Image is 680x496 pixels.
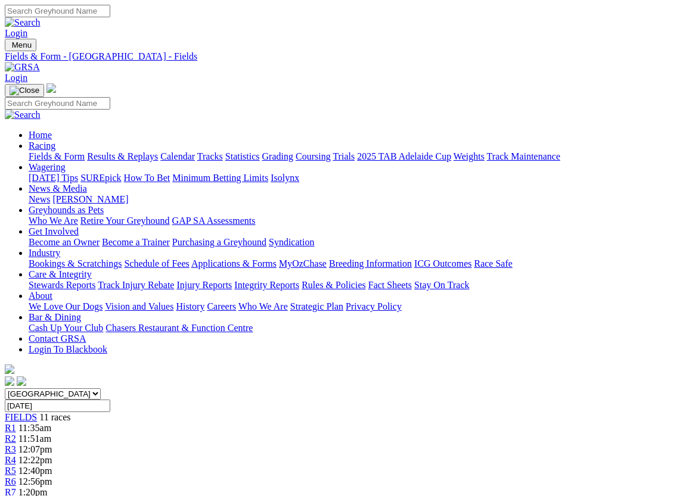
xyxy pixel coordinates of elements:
[5,476,16,486] span: R6
[46,83,56,93] img: logo-grsa-white.png
[29,130,52,140] a: Home
[5,433,16,444] a: R2
[17,376,26,386] img: twitter.svg
[87,151,158,161] a: Results & Replays
[18,433,51,444] span: 11:51am
[29,151,85,161] a: Fields & Form
[105,323,253,333] a: Chasers Restaurant & Function Centre
[18,476,52,486] span: 12:56pm
[29,141,55,151] a: Racing
[80,216,170,226] a: Retire Your Greyhound
[5,423,16,433] a: R1
[29,162,66,172] a: Wagering
[98,280,174,290] a: Track Injury Rebate
[29,344,107,354] a: Login To Blackbook
[487,151,560,161] a: Track Maintenance
[29,194,50,204] a: News
[29,183,87,194] a: News & Media
[296,151,331,161] a: Coursing
[414,258,471,269] a: ICG Outcomes
[5,62,40,73] img: GRSA
[12,40,32,49] span: Menu
[176,301,204,311] a: History
[197,151,223,161] a: Tracks
[29,291,52,301] a: About
[5,364,14,374] img: logo-grsa-white.png
[124,258,189,269] a: Schedule of Fees
[18,444,52,454] span: 12:07pm
[207,301,236,311] a: Careers
[5,5,110,17] input: Search
[333,151,355,161] a: Trials
[5,455,16,465] a: R4
[5,39,36,51] button: Toggle navigation
[5,51,675,62] div: Fields & Form - [GEOGRAPHIC_DATA] - Fields
[29,216,78,226] a: Who We Are
[29,323,675,333] div: Bar & Dining
[39,412,70,422] span: 11 races
[29,237,100,247] a: Become an Owner
[290,301,343,311] a: Strategic Plan
[238,301,288,311] a: Who We Are
[5,17,41,28] img: Search
[29,333,86,344] a: Contact GRSA
[29,280,675,291] div: Care & Integrity
[29,248,60,258] a: Industry
[474,258,512,269] a: Race Safe
[29,237,675,248] div: Get Involved
[271,173,299,183] a: Isolynx
[29,194,675,205] div: News & Media
[225,151,260,161] a: Statistics
[160,151,195,161] a: Calendar
[29,269,92,279] a: Care & Integrity
[29,173,675,183] div: Wagering
[29,205,104,215] a: Greyhounds as Pets
[29,258,122,269] a: Bookings & Scratchings
[124,173,170,183] a: How To Bet
[414,280,469,290] a: Stay On Track
[5,466,16,476] a: R5
[262,151,293,161] a: Grading
[18,466,52,476] span: 12:40pm
[454,151,485,161] a: Weights
[302,280,366,290] a: Rules & Policies
[5,412,37,422] a: FIELDS
[29,301,103,311] a: We Love Our Dogs
[29,301,675,312] div: About
[52,194,128,204] a: [PERSON_NAME]
[5,28,27,38] a: Login
[234,280,299,290] a: Integrity Reports
[10,86,39,95] img: Close
[29,280,95,290] a: Stewards Reports
[368,280,412,290] a: Fact Sheets
[191,258,277,269] a: Applications & Forms
[5,110,41,120] img: Search
[5,400,110,412] input: Select date
[357,151,451,161] a: 2025 TAB Adelaide Cup
[29,312,81,322] a: Bar & Dining
[29,226,79,236] a: Get Involved
[5,84,44,97] button: Toggle navigation
[329,258,412,269] a: Breeding Information
[176,280,232,290] a: Injury Reports
[269,237,314,247] a: Syndication
[102,237,170,247] a: Become a Trainer
[5,376,14,386] img: facebook.svg
[18,455,52,465] span: 12:22pm
[29,151,675,162] div: Racing
[18,423,51,433] span: 11:35am
[105,301,173,311] a: Vision and Values
[29,323,103,333] a: Cash Up Your Club
[29,258,675,269] div: Industry
[172,216,256,226] a: GAP SA Assessments
[80,173,121,183] a: SUREpick
[5,97,110,110] input: Search
[29,216,675,226] div: Greyhounds as Pets
[5,444,16,454] a: R3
